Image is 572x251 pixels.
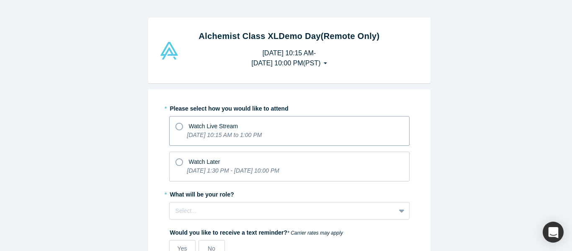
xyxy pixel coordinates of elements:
[187,132,262,138] i: [DATE] 10:15 AM to 1:00 PM
[287,230,343,236] em: * Carrier rates may apply
[159,42,179,60] img: Alchemist Vault Logo
[169,101,410,113] label: Please select how you would like to attend
[199,31,380,41] strong: Alchemist Class XL Demo Day (Remote Only)
[169,187,410,199] label: What will be your role?
[189,158,220,165] span: Watch Later
[189,123,238,129] span: Watch Live Stream
[187,167,279,174] i: [DATE] 1:30 PM - [DATE] 10:00 PM
[242,45,335,71] button: [DATE] 10:15 AM-[DATE] 10:00 PM(PST)
[169,225,410,237] label: Would you like to receive a text reminder?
